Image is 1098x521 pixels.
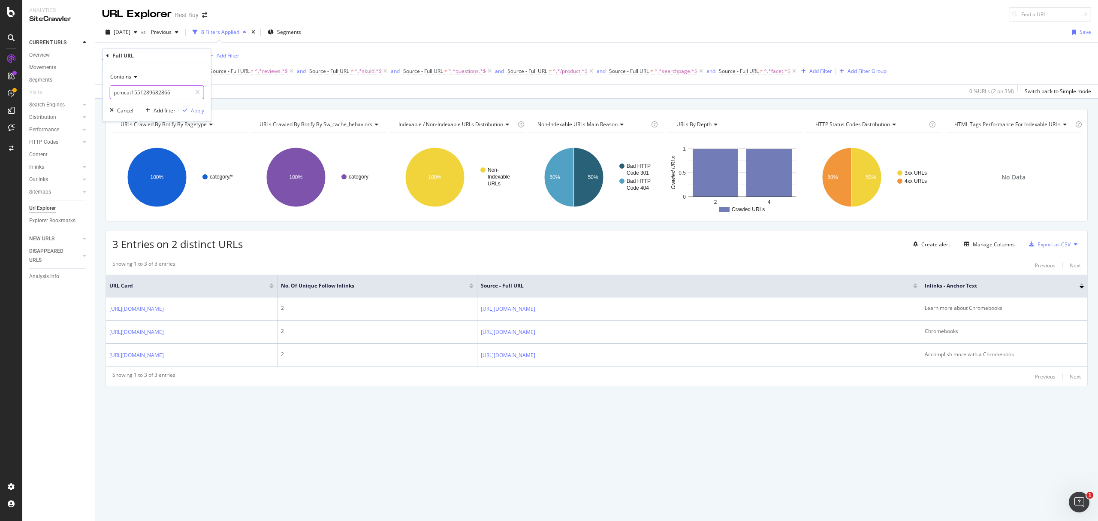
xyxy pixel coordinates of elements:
[121,121,207,128] span: URLs Crawled By Botify By pagetype
[264,25,305,39] button: Segments
[29,138,80,147] a: HTTP Codes
[114,28,130,36] span: 2025 Sep. 2nd
[481,305,535,313] a: [URL][DOMAIN_NAME]
[848,67,887,75] div: Add Filter Group
[1070,373,1081,380] div: Next
[217,52,239,59] div: Add Filter
[29,272,89,281] a: Analysis Info
[1021,85,1091,98] button: Switch back to Simple mode
[154,107,175,114] div: Add filter
[627,170,649,176] text: Code 301
[148,28,172,36] span: Previous
[29,163,80,172] a: Inlinks
[251,140,386,215] svg: A chart.
[29,63,89,72] a: Movements
[281,327,474,335] div: 2
[109,328,164,336] a: [URL][DOMAIN_NAME]
[925,304,1084,312] div: Learn more about Chromebooks
[29,38,66,47] div: CURRENT URLS
[495,67,504,75] div: and
[102,25,141,39] button: [DATE]
[29,88,51,97] a: Visits
[588,174,598,180] text: 50%
[391,67,400,75] button: and
[29,247,80,265] a: DISAPPEARED URLS
[807,140,942,215] div: A chart.
[29,272,59,281] div: Analysis Info
[683,194,686,200] text: 0
[29,150,89,159] a: Content
[1070,262,1081,269] div: Next
[815,121,890,128] span: HTTP Status Codes Distribution
[973,241,1015,248] div: Manage Columns
[277,28,301,36] span: Segments
[549,67,552,75] span: ≠
[827,174,838,180] text: 50%
[836,66,887,76] button: Add Filter Group
[29,7,88,14] div: Analytics
[1025,88,1091,95] div: Switch back to Simple mode
[350,67,353,75] span: ≠
[29,138,58,147] div: HTTP Codes
[969,88,1014,95] div: 0 % URLs ( 2 on 3M )
[259,121,372,128] span: URLs Crawled By Botify By sw_cache_behaviors
[1026,237,1071,251] button: Export as CSV
[397,118,516,131] h4: Indexable / Non-Indexable URLs Distribution
[191,107,204,114] div: Apply
[119,118,239,131] h4: URLs Crawled By Botify By pagetype
[29,63,56,72] div: Movements
[760,67,763,75] span: ≠
[925,351,1084,358] div: Accomplish more with a Chromebook
[428,174,441,180] text: 100%
[29,247,72,265] div: DISAPPEARED URLS
[798,66,832,76] button: Add Filter
[481,328,535,336] a: [URL][DOMAIN_NAME]
[961,239,1015,249] button: Manage Columns
[668,140,803,215] div: A chart.
[29,113,80,122] a: Distribution
[281,304,474,312] div: 2
[29,216,75,225] div: Explorer Bookmarks
[925,282,1067,290] span: Inlinks - Anchor Text
[29,188,80,197] a: Sitemaps
[112,260,175,270] div: Showing 1 to 3 of 3 entries
[549,174,560,180] text: 50%
[251,67,254,75] span: ≠
[706,67,715,75] button: and
[109,351,164,360] a: [URL][DOMAIN_NAME]
[714,199,717,205] text: 2
[210,67,250,75] span: Source - Full URL
[675,118,795,131] h4: URLs by Depth
[29,100,65,109] div: Search Engines
[112,371,175,382] div: Showing 1 to 3 of 3 entries
[29,76,89,85] a: Segments
[403,67,443,75] span: Source - Full URL
[719,67,759,75] span: Source - Full URL
[597,67,606,75] button: and
[29,100,80,109] a: Search Engines
[536,118,649,131] h4: Non-Indexable URLs Main Reason
[1086,492,1093,499] span: 1
[670,156,676,189] text: Crawled URLs
[29,76,52,85] div: Segments
[953,118,1074,131] h4: HTML Tags Performance for Indexable URLs
[814,118,927,131] h4: HTTP Status Codes Distribution
[679,170,686,176] text: 0.5
[921,241,950,248] div: Create alert
[1080,28,1091,36] div: Save
[910,237,950,251] button: Create alert
[289,174,302,180] text: 100%
[529,140,664,215] svg: A chart.
[102,7,172,21] div: URL Explorer
[481,351,535,360] a: [URL][DOMAIN_NAME]
[355,65,382,77] span: ^.*skuId.*$
[29,234,54,243] div: NEW URLS
[866,174,876,180] text: 50%
[1009,7,1091,22] input: Find a URL
[29,204,56,213] div: Url Explorer
[148,25,182,39] button: Previous
[627,163,651,169] text: Bad HTTP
